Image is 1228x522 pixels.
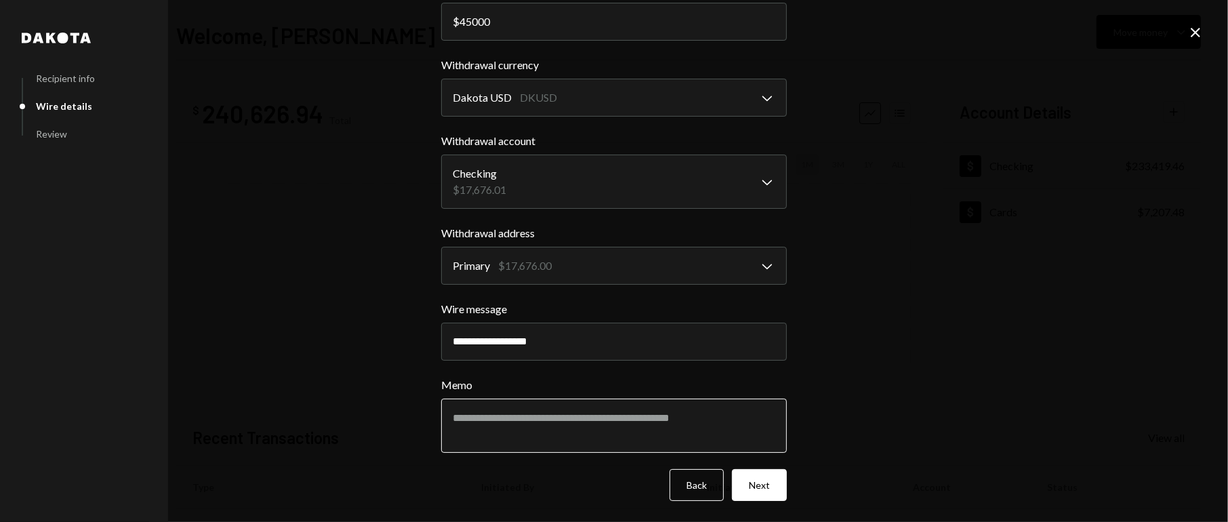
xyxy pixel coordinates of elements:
[441,57,787,73] label: Withdrawal currency
[498,258,552,274] div: $17,676.00
[441,133,787,149] label: Withdrawal account
[453,15,459,28] div: $
[36,128,67,140] div: Review
[441,377,787,393] label: Memo
[441,79,787,117] button: Withdrawal currency
[732,469,787,501] button: Next
[670,469,724,501] button: Back
[441,3,787,41] input: 0.00
[441,225,787,241] label: Withdrawal address
[520,89,557,106] div: DKUSD
[441,301,787,317] label: Wire message
[441,247,787,285] button: Withdrawal address
[36,100,92,112] div: Wire details
[441,155,787,209] button: Withdrawal account
[36,73,95,84] div: Recipient info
